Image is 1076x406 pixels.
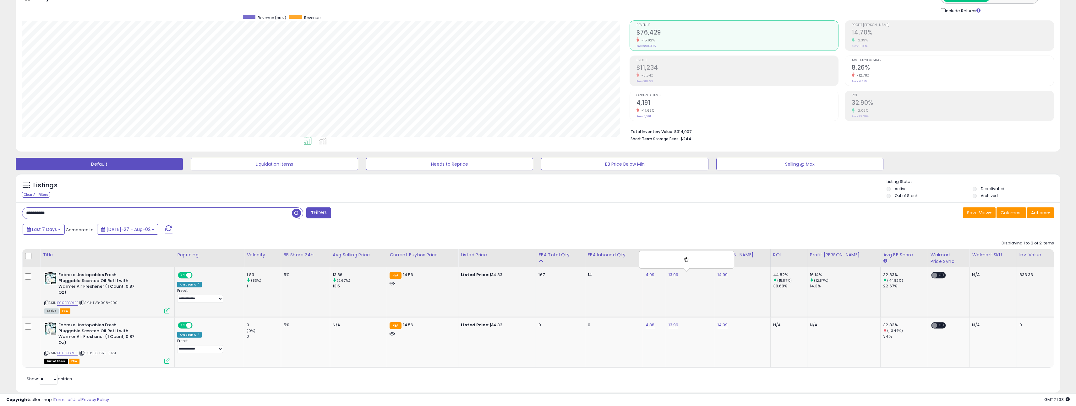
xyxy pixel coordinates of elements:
a: Privacy Policy [81,397,109,403]
div: Preset: [177,289,239,303]
span: Profit [PERSON_NAME] [852,24,1054,27]
h2: 8.26% [852,64,1054,72]
small: -15.92% [639,38,655,43]
div: N/A [333,322,382,328]
small: 12.06% [855,108,868,113]
div: Include Returns [936,7,988,14]
a: 13.99 [669,272,679,278]
span: Show: entries [27,376,72,382]
small: (15.87%) [777,278,792,283]
div: Walmart SKU [972,252,1014,258]
div: Inv. value [1019,252,1051,258]
span: Revenue [304,15,320,20]
div: 13.86 [333,272,387,278]
small: FBA [390,272,401,279]
div: 44.82% [773,272,807,278]
label: Deactivated [981,186,1004,191]
div: Amazon AI * [177,332,202,338]
button: Columns [997,207,1026,218]
a: Terms of Use [54,397,80,403]
div: Avg BB Share [883,252,925,258]
div: 167 [538,272,580,278]
div: 32.83% [883,272,928,278]
div: Avg Selling Price [333,252,384,258]
a: B00PBGPJFE [57,300,78,306]
div: N/A [810,322,876,328]
div: ASIN: [44,272,170,313]
b: Febreze Unstopables Fresh Pluggable Scented Oil Refill with Warmer Air Freshener (1 Count, 0.87 Oz) [58,322,135,347]
h5: Listings [33,181,57,190]
b: Total Inventory Value: [631,129,673,134]
div: 5% [284,272,325,278]
div: Velocity [247,252,278,258]
a: 14.99 [718,322,728,328]
small: Prev: $90,905 [636,44,656,48]
small: (0%) [247,328,255,333]
h2: $76,429 [636,29,838,37]
div: N/A [972,322,1012,328]
button: Liquidation Items [191,158,358,170]
h2: $11,234 [636,64,838,72]
button: Filters [306,207,331,218]
div: Repricing [177,252,241,258]
label: Active [895,186,906,191]
button: Default [16,158,183,170]
span: Revenue [636,24,838,27]
span: All listings that are currently out of stock and unavailable for purchase on Amazon [44,359,68,364]
b: Listed Price: [461,272,489,278]
span: | SKU: TVB-998-200 [79,300,117,305]
div: 1.83 [247,272,281,278]
span: Compared to: [66,227,95,233]
span: OFF [192,273,202,278]
span: OFF [937,273,947,278]
small: (83%) [251,278,262,283]
div: Profit [PERSON_NAME] [810,252,878,258]
p: Listing States: [887,179,1060,185]
button: Actions [1027,207,1054,218]
small: 12.39% [855,38,868,43]
div: 32.83% [883,322,928,328]
div: N/A [773,322,802,328]
div: 0 [588,322,638,328]
h2: 32.90% [852,99,1054,108]
span: All listings currently available for purchase on Amazon [44,308,59,314]
span: Ordered Items [636,94,838,97]
div: ASIN: [44,322,170,363]
span: [DATE]-27 - Aug-02 [107,226,150,232]
div: FBA inbound Qty [588,252,640,258]
span: ON [178,323,186,328]
small: FBA [390,322,401,329]
img: 519z5JYu1EL._SL40_.jpg [44,272,57,285]
span: FBA [69,359,79,364]
div: Title [43,252,172,258]
span: Profit [636,59,838,62]
small: (2.67%) [337,278,350,283]
span: 14.56 [403,322,413,328]
button: Needs to Reprice [366,158,533,170]
span: 2025-08-10 21:33 GMT [1044,397,1070,403]
div: 0 [538,322,580,328]
span: OFF [937,323,947,328]
div: 0 [1019,322,1049,328]
div: ROI [773,252,805,258]
div: Displaying 1 to 2 of 2 items [1002,240,1054,246]
b: Febreze Unstopables Fresh Pluggable Scented Oil Refill with Warmer Air Freshener (1 Count, 0.87 Oz) [58,272,135,297]
div: 16.14% [810,272,881,278]
a: 13.99 [669,322,679,328]
div: Walmart Price Sync [931,252,957,265]
span: $244 [680,136,691,142]
div: Amazon AI * [177,282,202,287]
small: Avg BB Share. [883,258,887,264]
div: 5% [284,322,325,328]
button: BB Price Below Min [541,158,708,170]
span: Avg. Buybox Share [852,59,1054,62]
div: $14.33 [461,322,531,328]
small: (12.87%) [814,278,828,283]
span: Last 7 Days [32,226,57,232]
span: | SKU: EG-FJ7L-SJ3J [79,350,116,355]
label: Out of Stock [895,193,918,198]
button: Last 7 Days [23,224,65,235]
b: Listed Price: [461,322,489,328]
div: Listed Price [461,252,533,258]
button: [DATE]-27 - Aug-02 [97,224,158,235]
